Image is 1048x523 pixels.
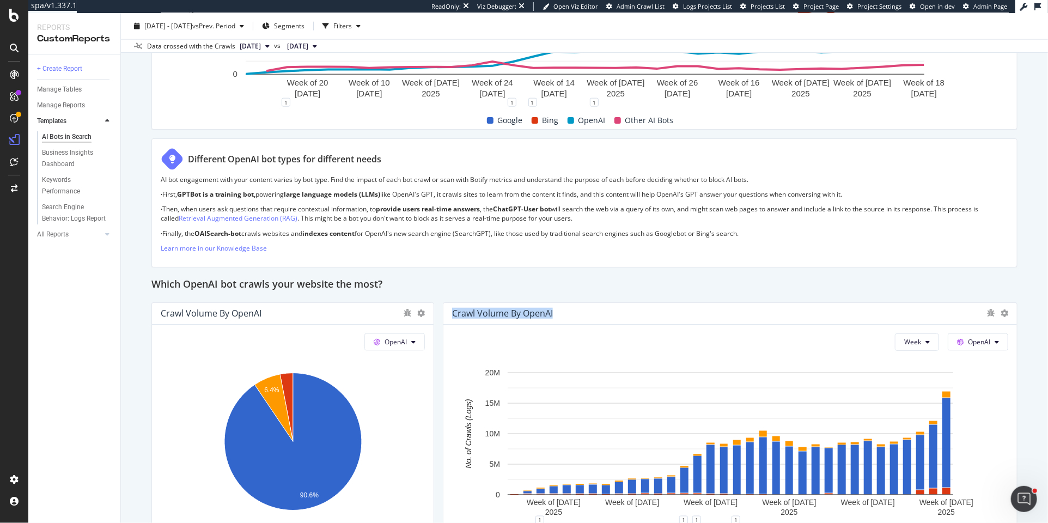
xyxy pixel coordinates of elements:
[283,40,321,53] button: [DATE]
[42,147,113,170] a: Business Insights Dashboard
[1011,486,1037,512] iframe: Intercom live chat
[161,190,162,199] strong: ·
[274,21,304,31] span: Segments
[543,2,598,11] a: Open Viz Editor
[606,498,660,507] text: Week of [DATE]
[684,498,738,507] text: Week of [DATE]
[37,115,102,127] a: Templates
[295,89,320,99] text: [DATE]
[740,2,785,11] a: Projects List
[161,175,1008,184] p: AI bot engagement with your content varies by bot type. Find the impact of each bot crawl or scan...
[498,114,523,127] span: Google
[151,276,1017,294] div: Which OpenAI bot crawls your website the most?
[895,333,939,351] button: Week
[919,498,973,507] text: Week of [DATE]
[607,89,625,99] text: 2025
[673,2,732,11] a: Logs Projects List
[606,2,665,11] a: Admin Crawl List
[803,2,839,10] span: Project Page
[490,460,500,469] text: 5M
[496,490,501,499] text: 0
[161,229,1008,238] p: Finally, the crawls websites and for OpenAI's new search engine (SearchGPT), like those used by t...
[910,2,955,11] a: Open in dev
[963,2,1007,11] a: Admin Page
[578,114,606,127] span: OpenAI
[364,333,425,351] button: OpenAI
[590,98,599,107] div: 1
[349,78,390,88] text: Week of 10
[718,78,760,88] text: Week of 16
[403,309,412,317] div: bug
[42,147,105,170] div: Business Insights Dashboard
[274,41,283,51] span: vs
[144,21,192,31] span: [DATE] - [DATE]
[465,399,473,469] text: No. of Crawls (Logs)
[948,333,1008,351] button: OpenAI
[37,100,113,111] a: Manage Reports
[179,214,297,223] a: Retrieval Augmented Generation (RAG)
[472,78,513,88] text: Week of 24
[493,204,551,214] strong: ChatGPT-User bot
[161,204,162,214] strong: ·
[161,244,267,253] a: Learn more in our Knowledge Base
[287,41,308,51] span: 2024 Dec. 27th
[553,2,598,10] span: Open Viz Editor
[147,41,235,51] div: Data crossed with the Crawls
[617,2,665,10] span: Admin Crawl List
[282,98,290,107] div: 1
[385,337,407,346] span: OpenAI
[130,17,248,35] button: [DATE] - [DATE]vsPrev. Period
[42,174,103,197] div: Keywords Performance
[854,89,872,99] text: 2025
[233,70,237,79] text: 0
[847,2,901,11] a: Project Settings
[833,78,891,88] text: Week of [DATE]
[541,89,567,99] text: [DATE]
[192,21,235,31] span: vs Prev. Period
[240,41,261,51] span: 2025 Aug. 19th
[904,78,945,88] text: Week of 18
[151,138,1017,267] div: Different OpenAI bot types for different needsAI bot engagement with your content varies by bot t...
[508,98,516,107] div: 1
[904,337,921,346] span: Week
[42,174,113,197] a: Keywords Performance
[772,78,830,88] text: Week of [DATE]
[287,78,328,88] text: Week of 20
[763,498,817,507] text: Week of [DATE]
[587,78,644,88] text: Week of [DATE]
[479,89,505,99] text: [DATE]
[485,399,500,408] text: 15M
[258,17,309,35] button: Segments
[151,276,382,294] h2: Which OpenAI bot crawls your website the most?
[235,40,274,53] button: [DATE]
[920,2,955,10] span: Open in dev
[37,63,82,75] div: + Create Report
[533,78,575,88] text: Week of 14
[37,100,85,111] div: Manage Reports
[791,89,809,99] text: 2025
[161,367,425,520] svg: A chart.
[485,368,500,377] text: 20M
[402,78,460,88] text: Week of [DATE]
[781,508,798,517] text: 2025
[485,429,500,438] text: 10M
[986,309,995,317] div: bug
[37,115,66,127] div: Templates
[452,367,1009,520] svg: A chart.
[528,98,537,107] div: 1
[300,491,319,499] text: 90.6%
[665,89,690,99] text: [DATE]
[42,202,106,224] div: Search Engine Behavior: Logs Report
[726,89,752,99] text: [DATE]
[264,386,279,394] text: 6.4%
[318,17,365,35] button: Filters
[42,202,113,224] a: Search Engine Behavior: Logs Report
[284,190,380,199] strong: large language models (LLMs)
[657,78,698,88] text: Week of 26
[527,498,581,507] text: Week of [DATE]
[37,229,69,240] div: All Reports
[42,131,92,143] div: AI Bots in Search
[356,89,382,99] text: [DATE]
[968,337,990,346] span: OpenAI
